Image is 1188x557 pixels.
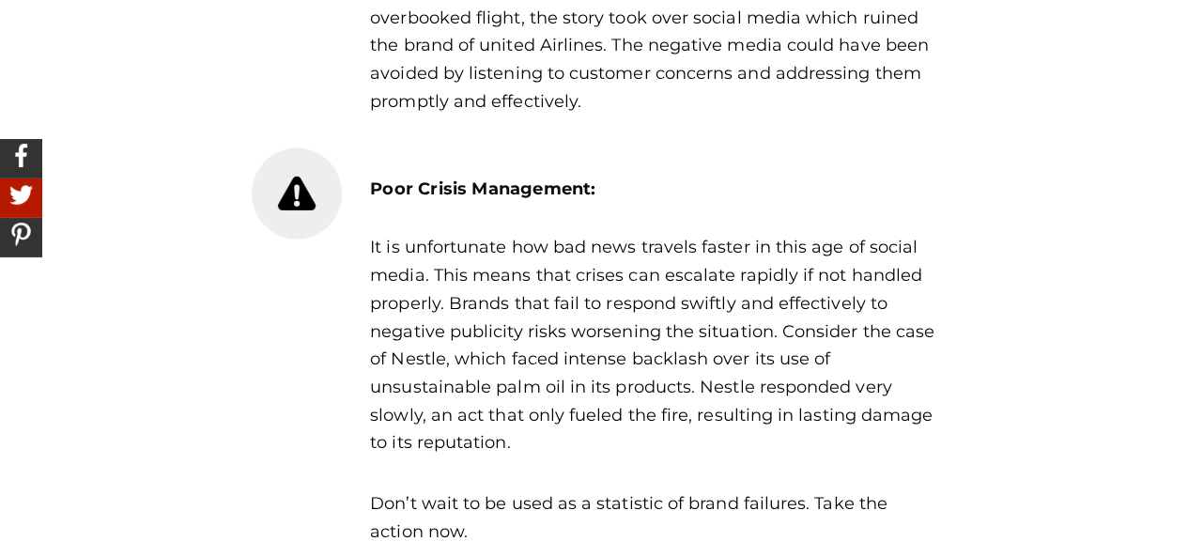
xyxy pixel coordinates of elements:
p: It is unfortunate how bad news travels faster in this age of social media. This means that crises... [370,233,936,456]
img: Share On Facebook [5,139,38,172]
img: Share On Twitter [5,178,38,211]
h6: Poor Crisis Management: [370,176,936,200]
p: Don’t wait to be used as a statistic of brand failures. Take the action now. [370,489,936,545]
img: Share On Pinterest [5,218,38,251]
img: Poor Crisis Management section image [252,147,343,239]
